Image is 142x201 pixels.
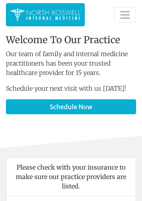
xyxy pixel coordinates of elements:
[6,157,136,196] li: Please check with your insurance to make sure our practice providers are listed.
[6,49,136,77] p: Our team of family and internal medicine practitioners has been your trusted healthcare provider ...
[6,35,136,46] h1: Welcome To Our Practice
[6,84,136,93] p: Schedule your next visit with us [DATE]!
[6,99,136,114] a: Schedule Now
[10,7,81,22] img: North Roswell Internal Medicine
[114,7,136,23] button: Toggle navigation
